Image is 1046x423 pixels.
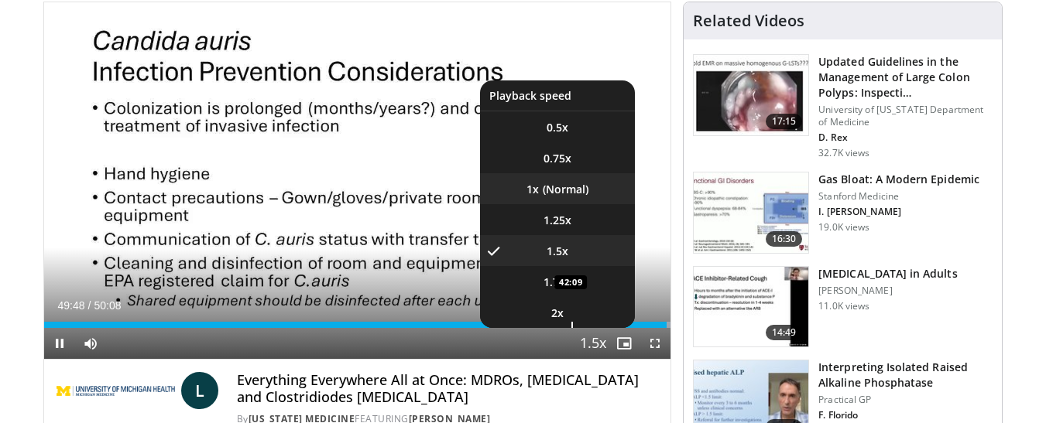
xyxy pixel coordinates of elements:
p: I. [PERSON_NAME] [818,206,979,218]
span: 1.25x [544,213,571,228]
img: Michigan Medicine [57,372,175,409]
button: Fullscreen [640,328,670,359]
span: 0.75x [544,151,571,166]
h3: Gas Bloat: A Modern Epidemic [818,172,979,187]
button: Enable picture-in-picture mode [609,328,640,359]
span: 1x [526,182,539,197]
button: Playback Rate [578,328,609,359]
button: Pause [44,328,75,359]
button: Mute [75,328,106,359]
a: 16:30 Gas Bloat: A Modern Epidemic Stanford Medicine I. [PERSON_NAME] 19.0K views [693,172,993,254]
p: Practical GP [818,394,993,406]
p: University of [US_STATE] Department of Medicine [818,104,993,128]
h4: Everything Everywhere All at Once: MDROs, [MEDICAL_DATA] and Clostridiodes [MEDICAL_DATA] [237,372,658,405]
span: / [88,299,91,312]
span: 1.5x [547,244,568,259]
img: 480ec31d-e3c1-475b-8289-0a0659db689a.150x105_q85_crop-smart_upscale.jpg [694,172,808,253]
span: 50:08 [94,299,121,312]
a: 17:15 Updated Guidelines in the Management of Large Colon Polyps: Inspecti… University of [US_STA... [693,54,993,159]
p: D. Rex [818,131,993,144]
span: 0.5x [547,120,568,135]
h3: Interpreting Isolated Raised Alkaline Phosphatase [818,360,993,391]
p: F. Florido [818,409,993,421]
span: 1.75x [544,275,571,290]
p: Stanford Medicine [818,190,979,203]
a: 14:49 [MEDICAL_DATA] in Adults [PERSON_NAME] 11.0K views [693,266,993,348]
p: 11.0K views [818,300,869,312]
span: 14:49 [766,325,803,340]
img: dfcfcb0d-b871-4e1a-9f0c-9f64970f7dd8.150x105_q85_crop-smart_upscale.jpg [694,55,808,135]
span: 49:48 [58,299,85,312]
video-js: Video Player [44,2,671,360]
div: Progress Bar [44,322,671,328]
p: 19.0K views [818,221,869,234]
p: 32.7K views [818,147,869,159]
p: [PERSON_NAME] [818,285,957,297]
a: L [181,372,218,409]
span: 2x [551,305,564,321]
img: 11950cd4-d248-4755-8b98-ec337be04c84.150x105_q85_crop-smart_upscale.jpg [694,267,808,347]
span: 16:30 [766,231,803,247]
h3: [MEDICAL_DATA] in Adults [818,266,957,281]
h3: Updated Guidelines in the Management of Large Colon Polyps: Inspecti… [818,54,993,101]
h4: Related Videos [693,12,804,30]
span: 17:15 [766,114,803,129]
